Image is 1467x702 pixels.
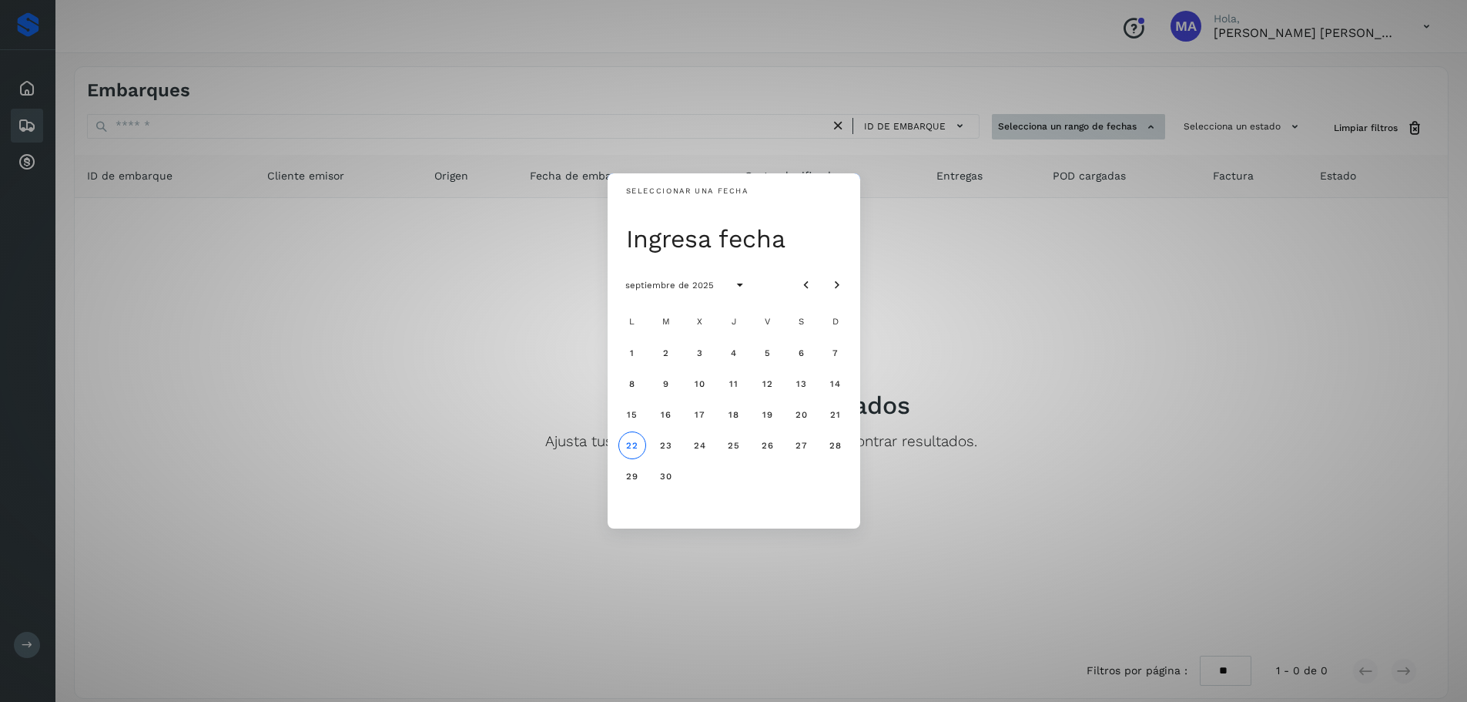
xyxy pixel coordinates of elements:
[651,307,682,338] div: M
[625,440,638,451] span: 22
[822,370,849,398] button: domingo, 14 de septiembre de 2025
[754,370,782,398] button: viernes, 12 de septiembre de 2025
[652,432,680,459] button: martes, 23 de septiembre de 2025
[686,432,714,459] button: miércoles, 24 de septiembre de 2025
[829,378,841,389] span: 14
[730,348,737,358] span: 4
[720,432,748,459] button: jueves, 25 de septiembre de 2025
[728,409,739,420] span: 18
[625,471,638,482] span: 29
[762,378,773,389] span: 12
[720,339,748,367] button: jueves, 4 de septiembre de 2025
[798,348,805,358] span: 6
[788,432,816,459] button: sábado, 27 de septiembre de 2025
[720,401,748,428] button: jueves, 18 de septiembre de 2025
[754,339,782,367] button: viernes, 5 de septiembre de 2025
[652,370,680,398] button: martes, 9 de septiembre de 2025
[795,409,808,420] span: 20
[686,339,714,367] button: miércoles, 3 de septiembre de 2025
[764,348,771,358] span: 5
[795,440,808,451] span: 27
[788,370,816,398] button: sábado, 13 de septiembre de 2025
[822,432,849,459] button: domingo, 28 de septiembre de 2025
[685,307,715,338] div: X
[822,339,849,367] button: domingo, 7 de septiembre de 2025
[720,370,748,398] button: jueves, 11 de septiembre de 2025
[832,348,839,358] span: 7
[823,271,851,299] button: Mes siguiente
[626,409,638,420] span: 15
[788,401,816,428] button: sábado, 20 de septiembre de 2025
[686,370,714,398] button: miércoles, 10 de septiembre de 2025
[754,432,782,459] button: viernes, 26 de septiembre de 2025
[625,280,714,291] span: septiembre de 2025
[829,440,842,451] span: 28
[752,307,783,338] div: V
[726,271,754,299] button: Seleccionar año
[612,271,726,299] button: septiembre de 2025
[618,401,646,428] button: lunes, 15 de septiembre de 2025
[662,378,669,389] span: 9
[792,271,820,299] button: Mes anterior
[820,307,851,338] div: D
[618,462,646,490] button: lunes, 29 de septiembre de 2025
[829,409,841,420] span: 21
[652,462,680,490] button: martes, 30 de septiembre de 2025
[659,440,672,451] span: 23
[626,223,851,254] div: Ingresa fecha
[686,401,714,428] button: miércoles, 17 de septiembre de 2025
[618,339,646,367] button: lunes, 1 de septiembre de 2025
[795,378,807,389] span: 13
[629,348,635,358] span: 1
[728,378,739,389] span: 11
[662,348,669,358] span: 2
[694,409,705,420] span: 17
[822,401,849,428] button: domingo, 21 de septiembre de 2025
[696,348,703,358] span: 3
[788,339,816,367] button: sábado, 6 de septiembre de 2025
[618,370,646,398] button: lunes, 8 de septiembre de 2025
[652,339,680,367] button: martes, 2 de septiembre de 2025
[618,432,646,459] button: Hoy, lunes, 22 de septiembre de 2025
[694,378,705,389] span: 10
[727,440,740,451] span: 25
[628,378,635,389] span: 8
[693,440,706,451] span: 24
[660,409,672,420] span: 16
[786,307,817,338] div: S
[761,440,774,451] span: 26
[626,186,749,197] div: Seleccionar una fecha
[659,471,672,482] span: 30
[652,401,680,428] button: martes, 16 de septiembre de 2025
[762,409,773,420] span: 19
[617,307,648,338] div: L
[718,307,749,338] div: J
[754,401,782,428] button: viernes, 19 de septiembre de 2025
